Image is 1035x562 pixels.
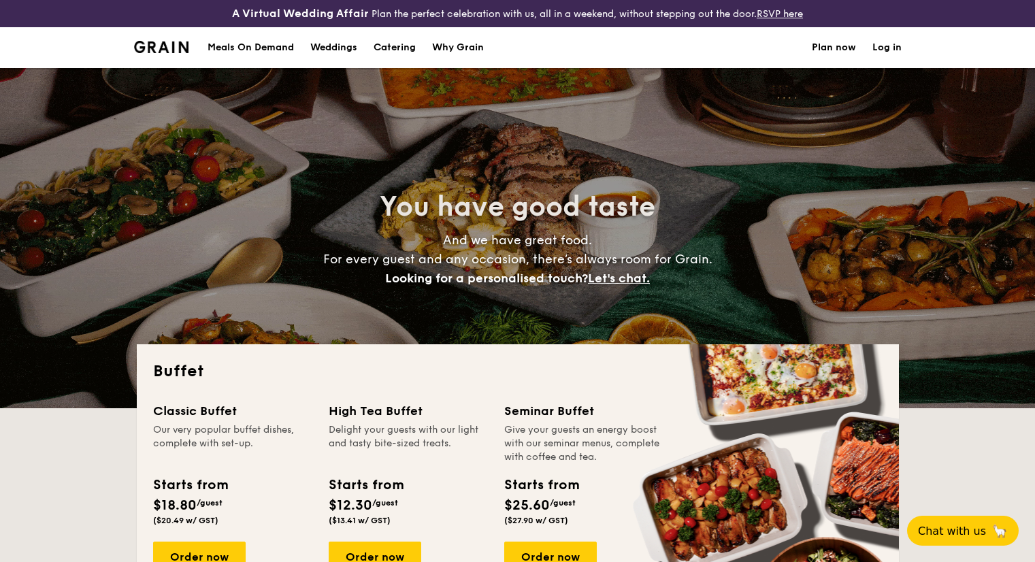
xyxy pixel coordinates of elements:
[173,5,863,22] div: Plan the perfect celebration with us, all in a weekend, without stepping out the door.
[872,27,902,68] a: Log in
[197,498,223,508] span: /guest
[134,41,189,53] a: Logotype
[208,27,294,68] div: Meals On Demand
[302,27,365,68] a: Weddings
[504,516,568,525] span: ($27.90 w/ GST)
[153,423,312,464] div: Our very popular buffet dishes, complete with set-up.
[329,497,372,514] span: $12.30
[432,27,484,68] div: Why Grain
[134,41,189,53] img: Grain
[588,271,650,286] span: Let's chat.
[323,233,712,286] span: And we have great food. For every guest and any occasion, there’s always room for Grain.
[232,5,369,22] h4: A Virtual Wedding Affair
[310,27,357,68] div: Weddings
[504,475,578,495] div: Starts from
[329,401,488,420] div: High Tea Buffet
[991,523,1008,539] span: 🦙
[424,27,492,68] a: Why Grain
[153,497,197,514] span: $18.80
[199,27,302,68] a: Meals On Demand
[153,475,227,495] div: Starts from
[812,27,856,68] a: Plan now
[550,498,576,508] span: /guest
[504,423,663,464] div: Give your guests an energy boost with our seminar menus, complete with coffee and tea.
[153,361,883,382] h2: Buffet
[153,401,312,420] div: Classic Buffet
[329,475,403,495] div: Starts from
[153,516,218,525] span: ($20.49 w/ GST)
[374,27,416,68] h1: Catering
[329,516,391,525] span: ($13.41 w/ GST)
[907,516,1019,546] button: Chat with us🦙
[372,498,398,508] span: /guest
[329,423,488,464] div: Delight your guests with our light and tasty bite-sized treats.
[757,8,803,20] a: RSVP here
[918,525,986,538] span: Chat with us
[385,271,588,286] span: Looking for a personalised touch?
[504,401,663,420] div: Seminar Buffet
[365,27,424,68] a: Catering
[380,191,655,223] span: You have good taste
[504,497,550,514] span: $25.60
